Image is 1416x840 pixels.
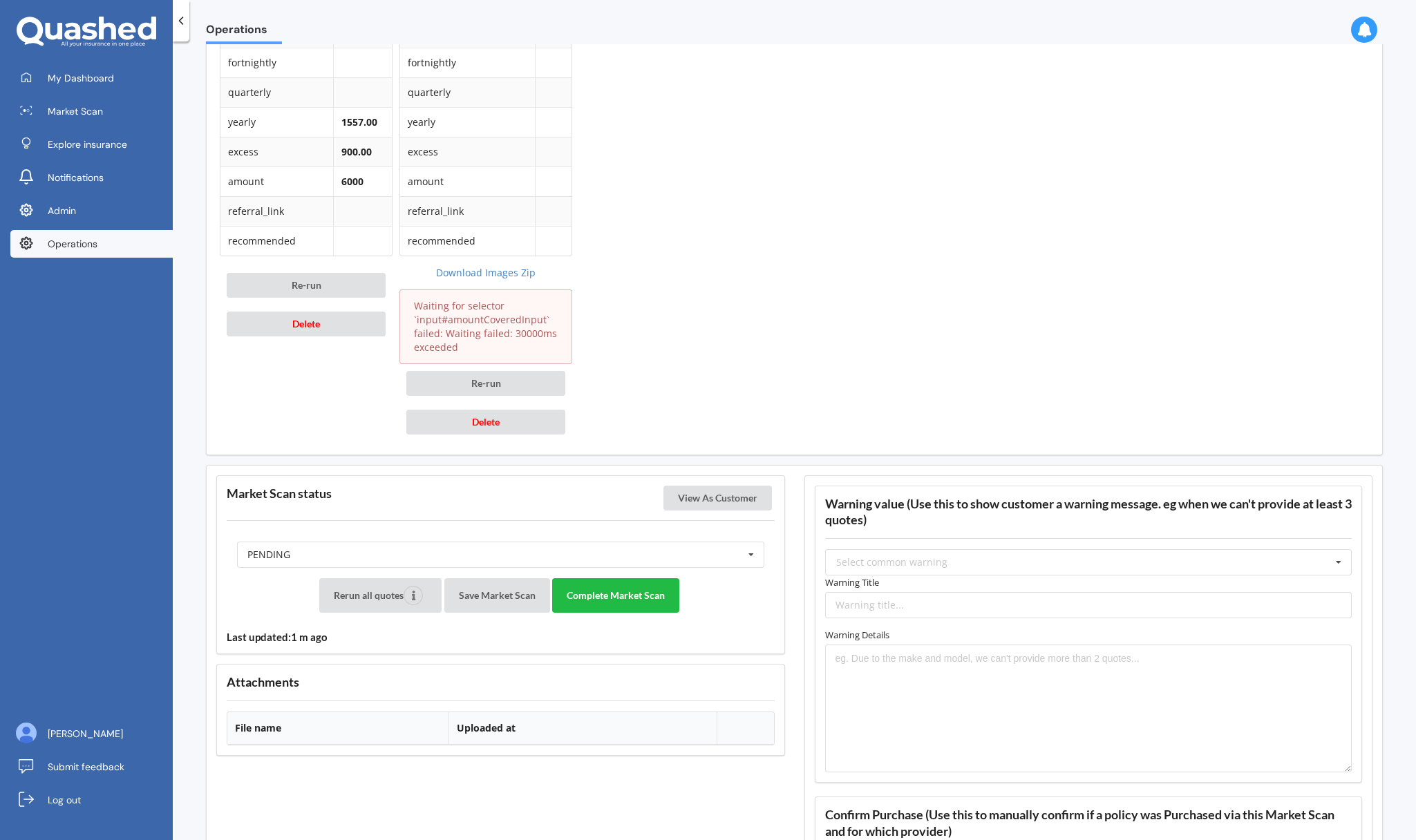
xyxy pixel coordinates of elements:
th: File name [227,712,449,745]
a: View As Customer [663,491,775,504]
td: yearly [220,107,333,137]
td: amount [400,166,535,196]
span: Log out [48,793,81,807]
button: View As Customer [663,486,772,510]
div: PENDING [247,550,290,560]
td: recommended [400,226,535,256]
td: referral_link [220,196,333,226]
td: amount [220,166,333,196]
th: Uploaded at [449,712,717,745]
span: Notifications [48,171,104,184]
a: [PERSON_NAME] [10,720,173,747]
button: Re-run [227,273,386,298]
td: yearly [400,107,535,137]
img: ALV-UjU6YHOUIM1AGx_4vxbOkaOq-1eqc8a3URkVIJkc_iWYmQ98kTe7fc9QMVOBV43MoXmOPfWPN7JjnmUwLuIGKVePaQgPQ... [16,723,37,743]
button: Re-run [406,371,565,396]
b: 1557.00 [341,115,377,128]
button: Delete [227,312,386,336]
a: Log out [10,786,173,814]
b: 900.00 [341,145,372,158]
span: Delete [472,416,500,428]
a: Market Scan [10,97,173,125]
td: referral_link [400,196,535,226]
span: Explore insurance [48,137,127,151]
a: Operations [10,230,173,258]
a: Notifications [10,164,173,191]
h4: Last updated: 1 m ago [227,631,775,644]
label: Warning Title [825,575,1352,589]
p: Waiting for selector `input#amountCoveredInput` failed: Waiting failed: 30000ms exceeded [414,299,558,354]
td: fortnightly [400,48,535,77]
button: Save Market Scan [444,578,550,613]
a: Admin [10,197,173,225]
span: Operations [48,237,97,251]
span: [PERSON_NAME] [48,727,123,741]
td: quarterly [220,77,333,107]
td: quarterly [400,77,535,107]
span: Market Scan [48,104,103,118]
a: My Dashboard [10,64,173,92]
h3: Warning value (Use this to show customer a warning message. eg when we can't provide at least 3 q... [825,496,1352,528]
b: 6000 [341,175,364,188]
td: excess [220,137,333,166]
label: Warning Details [825,628,1352,642]
h3: Confirm Purchase (Use this to manually confirm if a policy was Purchased via this Market Scan and... [825,807,1352,839]
span: Submit feedback [48,760,124,774]
td: fortnightly [220,48,333,77]
div: Select common warning [836,557,947,567]
span: Admin [48,204,76,218]
h3: Market Scan status [227,486,332,502]
td: recommended [220,226,333,256]
button: Rerun all quotes [319,578,442,613]
a: Download Images Zip [399,266,572,280]
button: Delete [406,410,565,435]
input: Warning title... [825,592,1352,618]
span: Operations [206,23,282,41]
td: excess [400,137,535,166]
span: Delete [292,318,320,330]
h3: Attachments [227,674,775,690]
button: Complete Market Scan [552,578,679,613]
span: My Dashboard [48,71,114,85]
a: Submit feedback [10,753,173,781]
a: Explore insurance [10,131,173,158]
